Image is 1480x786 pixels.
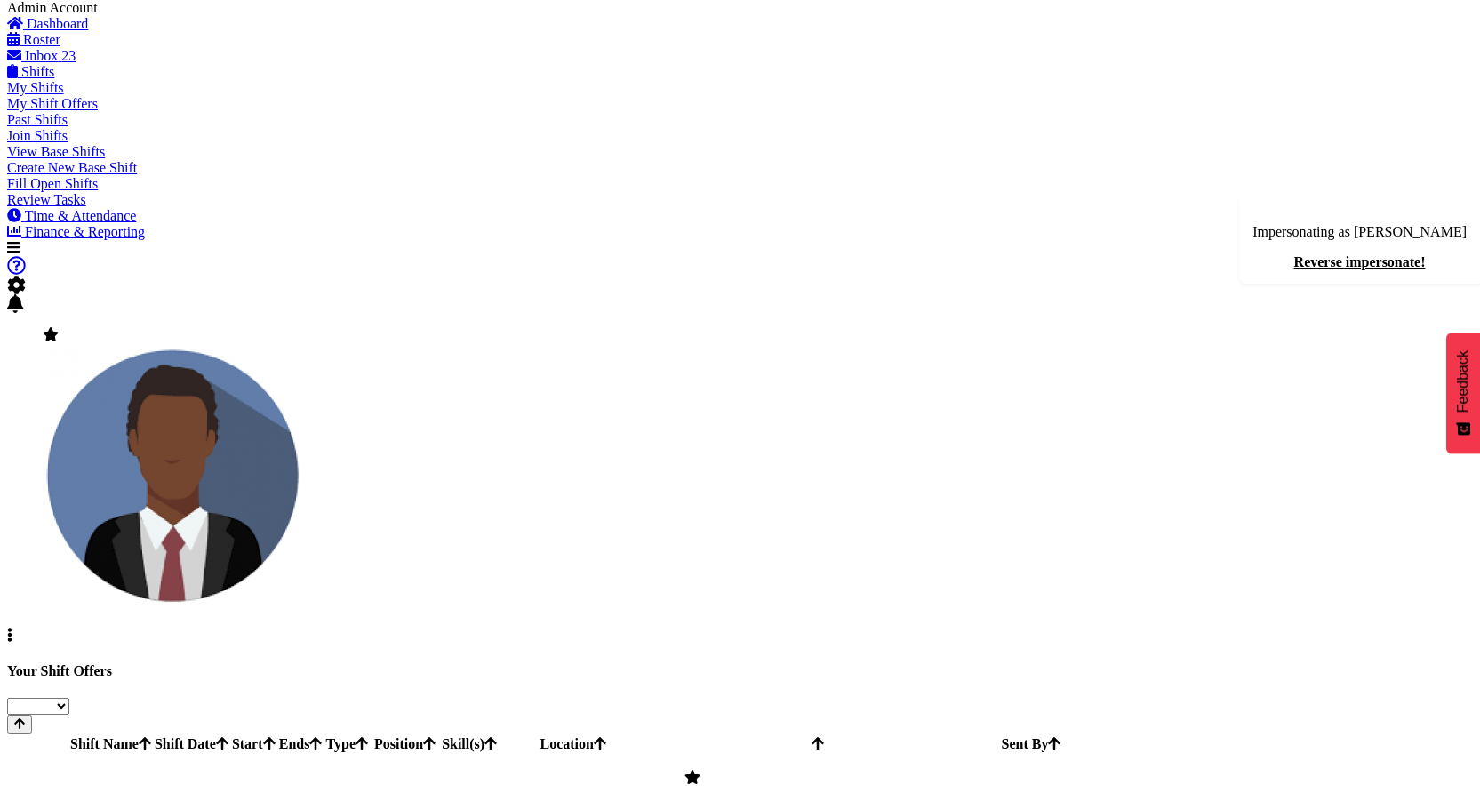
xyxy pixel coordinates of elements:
span: Type [326,736,368,751]
button: Feedback - Show survey [1446,333,1480,453]
span: Skill(s) [442,736,497,751]
a: Join Shifts [7,128,68,143]
span: Sent By [1002,736,1061,751]
a: View Base Shifts [7,144,105,159]
a: Create New Base Shift [7,160,137,175]
h4: Your Shift Offers [7,663,1473,679]
a: Time & Attendance [7,208,136,223]
a: Dashboard [7,16,88,31]
p: Impersonating as [PERSON_NAME] [1252,224,1467,240]
span: Position [374,736,436,751]
span: Shift Date [155,736,228,751]
span: Feedback [1455,350,1471,413]
a: Shifts [7,64,54,79]
span: Shifts [21,64,54,79]
a: Review Tasks [7,192,86,207]
a: Roster [7,32,60,47]
a: Reverse impersonate! [1294,254,1426,269]
a: My Shifts [7,80,64,95]
a: Finance & Reporting [7,224,145,239]
span: Inbox [25,48,58,63]
span: Shift Name [70,736,151,751]
span: Roster [23,32,60,47]
img: black-ianbbb17ca7de4945c725cbf0de5c0c82ee.png [43,343,309,610]
span: Finance & Reporting [25,224,145,239]
a: Past Shifts [7,112,68,127]
span: Start [232,736,276,751]
span: Ends [279,736,323,751]
span: Time & Attendance [25,208,137,223]
span: Dashboard [27,16,88,31]
span: 23 [61,48,76,63]
a: My Shift Offers [7,96,98,111]
a: Inbox 23 [7,48,76,63]
span: Location [540,736,605,751]
a: Fill Open Shifts [7,176,98,191]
